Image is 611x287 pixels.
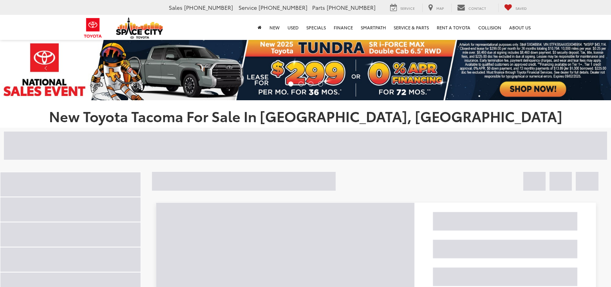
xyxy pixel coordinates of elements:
[184,4,233,11] span: [PHONE_NUMBER]
[284,15,302,40] a: Used
[327,4,376,11] span: [PHONE_NUMBER]
[312,4,325,11] span: Parts
[436,5,444,11] span: Map
[169,4,183,11] span: Sales
[258,4,307,11] span: [PHONE_NUMBER]
[474,15,505,40] a: Collision
[468,5,486,11] span: Contact
[433,15,474,40] a: Rent a Toyota
[422,4,450,12] a: Map
[302,15,330,40] a: Specials
[116,17,163,39] img: Space City Toyota
[400,5,415,11] span: Service
[498,4,533,12] a: My Saved Vehicles
[515,5,527,11] span: Saved
[266,15,284,40] a: New
[254,15,266,40] a: Home
[330,15,357,40] a: Finance
[384,4,421,12] a: Service
[78,15,108,41] img: Toyota
[357,15,390,40] a: SmartPath
[239,4,257,11] span: Service
[390,15,433,40] a: Service & Parts
[451,4,492,12] a: Contact
[505,15,535,40] a: About Us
